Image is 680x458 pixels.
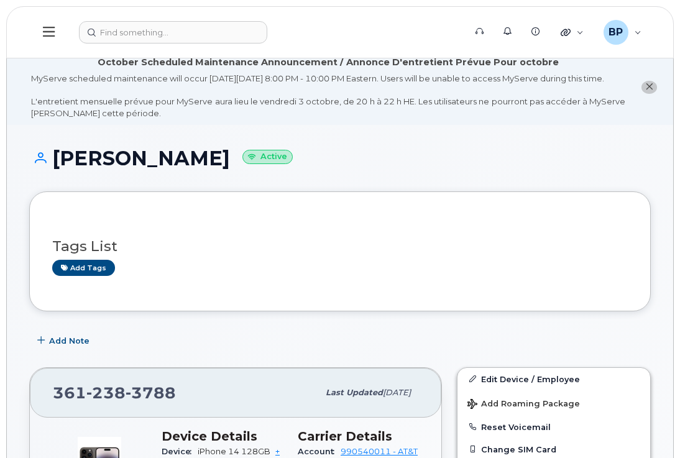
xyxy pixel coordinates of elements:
[52,239,628,254] h3: Tags List
[198,447,270,456] span: iPhone 14 128GB
[126,383,176,402] span: 3788
[298,447,341,456] span: Account
[457,390,650,416] button: Add Roaming Package
[86,383,126,402] span: 238
[641,81,657,94] button: close notification
[242,150,293,164] small: Active
[457,368,650,390] a: Edit Device / Employee
[298,429,419,444] h3: Carrier Details
[457,416,650,438] button: Reset Voicemail
[383,388,411,397] span: [DATE]
[467,399,580,411] span: Add Roaming Package
[162,429,283,444] h3: Device Details
[162,447,198,456] span: Device
[326,388,383,397] span: Last updated
[98,56,559,69] div: October Scheduled Maintenance Announcement / Annonce D'entretient Prévue Pour octobre
[29,330,100,352] button: Add Note
[53,383,176,402] span: 361
[29,147,651,169] h1: [PERSON_NAME]
[626,404,671,449] iframe: Messenger Launcher
[49,335,90,347] span: Add Note
[31,73,625,119] div: MyServe scheduled maintenance will occur [DATE][DATE] 8:00 PM - 10:00 PM Eastern. Users will be u...
[52,260,115,275] a: Add tags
